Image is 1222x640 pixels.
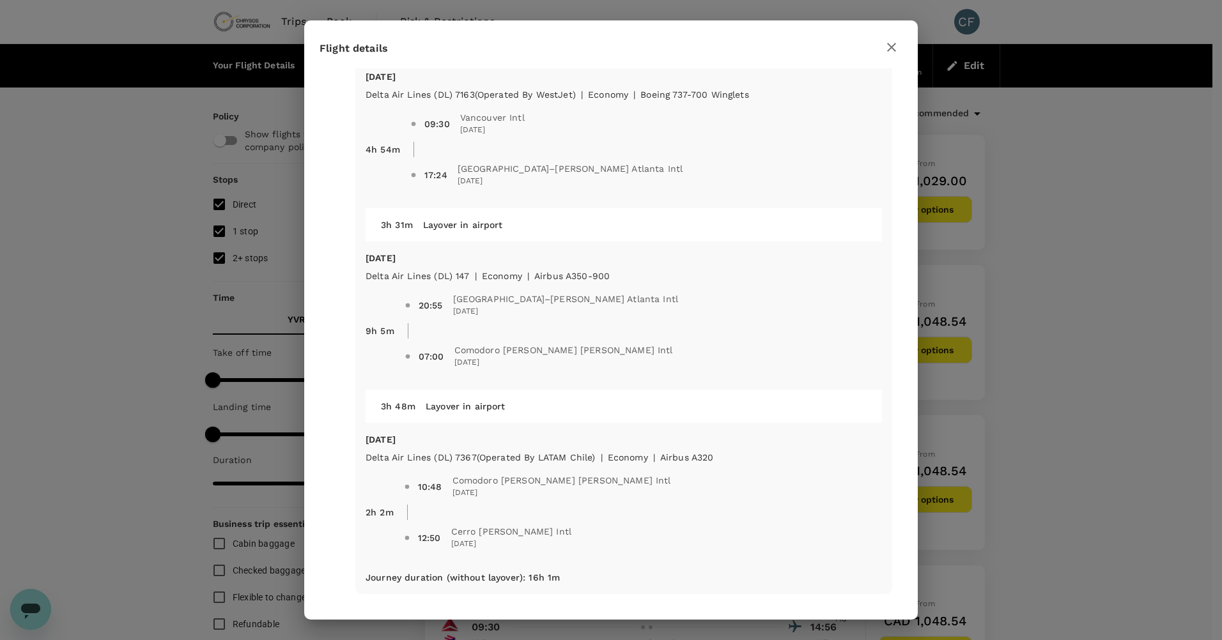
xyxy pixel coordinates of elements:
span: [DATE] [460,124,525,137]
span: [DATE] [452,487,671,499]
span: | [475,271,477,281]
span: Comodoro [PERSON_NAME] [PERSON_NAME] Intl [454,344,673,356]
p: Airbus A350-900 [534,270,610,282]
p: [DATE] [366,70,882,83]
p: Delta Air Lines (DL) 7163 (Operated by WestJet) [366,88,576,101]
p: Journey duration (without layover) : 16h 1m [366,571,560,584]
span: Layover in airport [423,220,503,230]
div: 17:24 [424,169,447,181]
span: [GEOGRAPHIC_DATA]–[PERSON_NAME] Atlanta Intl [453,293,679,305]
p: 2h 2m [366,506,394,519]
span: [DATE] [458,175,683,188]
span: [DATE] [451,538,572,551]
p: economy [588,88,628,101]
p: 9h 5m [366,324,394,337]
span: 3h 31m [381,220,413,230]
p: Airbus A320 [660,451,714,464]
div: 20:55 [419,299,443,312]
div: 10:48 [418,480,442,493]
span: Flight details [320,42,388,54]
span: [GEOGRAPHIC_DATA]–[PERSON_NAME] Atlanta Intl [458,162,683,175]
span: Cerro [PERSON_NAME] Intl [451,525,572,538]
span: [DATE] [453,305,679,318]
p: Delta Air Lines (DL) 7367 (Operated by LATAM Chile) [366,451,596,464]
p: [DATE] [366,252,882,264]
div: 07:00 [419,350,444,363]
p: [DATE] [366,433,882,446]
span: | [527,271,529,281]
span: [DATE] [454,356,673,369]
span: | [601,452,603,462]
span: | [633,89,635,100]
p: Delta Air Lines (DL) 147 [366,270,470,282]
p: Boeing 737-700 Winglets [640,88,748,101]
p: economy [482,270,522,282]
p: 4h 54m [366,143,400,156]
span: 3h 48m [381,401,415,411]
p: economy [608,451,648,464]
span: | [653,452,655,462]
div: 09:30 [424,118,450,130]
span: Vancouver Intl [460,111,525,124]
div: 12:50 [418,531,441,544]
span: | [581,89,583,100]
span: Layover in airport [426,401,506,411]
span: Comodoro [PERSON_NAME] [PERSON_NAME] Intl [452,474,671,487]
